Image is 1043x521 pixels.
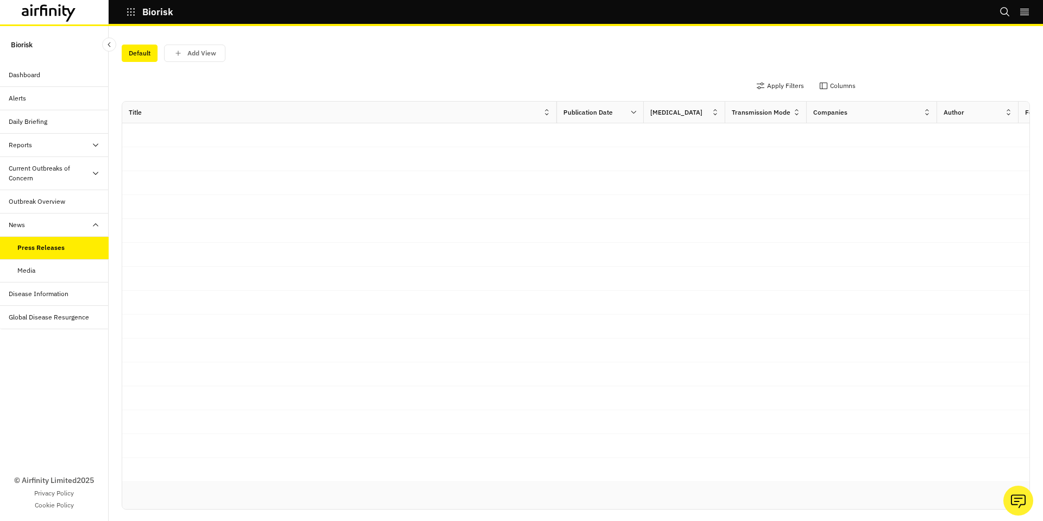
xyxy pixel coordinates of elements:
[9,289,68,299] div: Disease Information
[9,140,32,150] div: Reports
[9,70,40,80] div: Dashboard
[819,77,856,95] button: Columns
[142,7,173,17] p: Biorisk
[732,108,790,117] div: Transmission Mode
[102,37,116,52] button: Close Sidebar
[756,77,804,95] button: Apply Filters
[9,93,26,103] div: Alerts
[34,488,74,498] a: Privacy Policy
[813,108,847,117] div: Companies
[129,108,142,117] div: Title
[9,312,89,322] div: Global Disease Resurgence
[14,475,94,486] p: © Airfinity Limited 2025
[9,164,91,183] div: Current Outbreaks of Concern
[944,108,964,117] div: Author
[11,35,33,55] p: Biorisk
[35,500,74,510] a: Cookie Policy
[9,117,47,127] div: Daily Briefing
[9,197,65,206] div: Outbreak Overview
[9,220,25,230] div: News
[164,45,225,62] button: save changes
[17,243,65,253] div: Press Releases
[1003,486,1033,516] button: Ask our analysts
[187,49,216,57] p: Add View
[17,266,35,275] div: Media
[650,108,702,117] div: [MEDICAL_DATA]
[563,108,613,117] div: Publication date
[1000,3,1010,21] button: Search
[126,3,173,21] button: Biorisk
[122,45,158,62] div: Default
